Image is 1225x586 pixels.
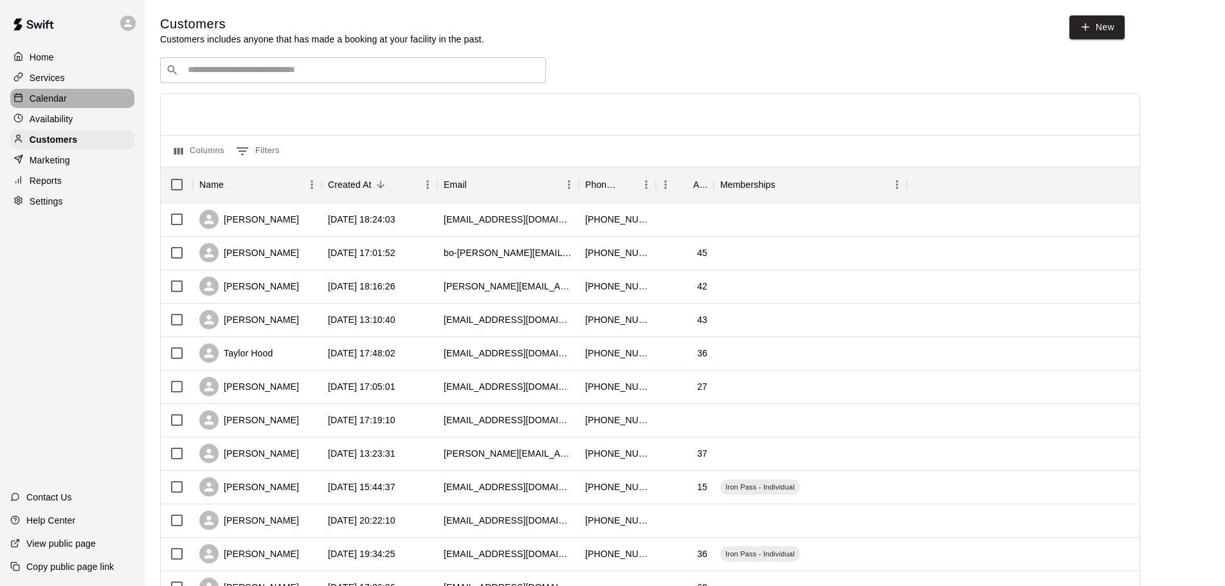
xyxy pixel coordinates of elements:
a: Home [10,48,134,67]
p: Customers [30,133,77,146]
div: +14056407845 [585,246,649,259]
div: Created At [322,167,437,203]
div: [PERSON_NAME] [199,243,299,262]
div: 36 [697,547,707,560]
div: [PERSON_NAME] [199,310,299,329]
div: [PERSON_NAME] [199,377,299,396]
div: 2025-10-02 20:22:10 [328,514,395,527]
div: Phone Number [585,167,619,203]
div: 2025-10-09 17:01:52 [328,246,395,259]
button: Sort [675,176,693,194]
div: Name [193,167,322,203]
div: 2025-10-05 17:19:10 [328,414,395,426]
button: Sort [776,176,794,194]
div: [PERSON_NAME] [199,410,299,430]
p: Availability [30,113,73,125]
div: Iron Pass - Individual [720,546,800,562]
div: 2025-10-06 17:05:01 [328,380,395,393]
div: +14056830190 [585,547,649,560]
div: +14052209211 [585,514,649,527]
div: braden.parmer@gmail.com [444,447,572,460]
p: Contact Us [26,491,72,504]
button: Menu [887,175,907,194]
p: Marketing [30,154,70,167]
h5: Customers [160,15,484,33]
div: Search customers by name or email [160,57,546,83]
p: Copy public page link [26,560,114,573]
div: Memberships [714,167,907,203]
div: bryan.quanalty@yahoo.com [444,280,572,293]
a: Availability [10,109,134,129]
button: Menu [302,175,322,194]
p: Settings [30,195,63,208]
div: 36 [697,347,707,360]
div: chrisjones43@gmail.com [444,313,572,326]
div: Taylor Hood [199,343,273,363]
span: Iron Pass - Individual [720,482,800,492]
div: +14053033253 [585,280,649,293]
div: Age [693,167,707,203]
button: Sort [224,176,242,194]
div: 2025-10-01 19:34:25 [328,547,395,560]
div: 15 [697,481,707,493]
button: Sort [619,176,637,194]
div: +14055171509 [585,313,649,326]
div: 27 [697,380,707,393]
p: Services [30,71,65,84]
div: Email [437,167,579,203]
div: Email [444,167,467,203]
div: 45 [697,246,707,259]
div: +14052879622 [585,380,649,393]
p: Calendar [30,92,67,105]
div: Age [656,167,714,203]
button: Sort [372,176,390,194]
a: Settings [10,192,134,211]
div: +14055174583 [585,447,649,460]
div: sethjlcody@icloud.com [444,213,572,226]
span: Iron Pass - Individual [720,549,800,559]
div: [PERSON_NAME] [199,477,299,497]
div: +14055858851 [585,213,649,226]
a: Marketing [10,151,134,170]
div: 2025-10-10 18:24:03 [328,213,395,226]
a: Customers [10,130,134,149]
p: Customers includes anyone that has made a booking at your facility in the past. [160,33,484,46]
div: 37 [697,447,707,460]
div: 2025-10-03 15:44:37 [328,481,395,493]
div: hipisgone2222@gmail.com [444,414,572,426]
div: ajnoey15@gmail.com [444,481,572,493]
div: +14059984816 [585,414,649,426]
div: [PERSON_NAME] [199,544,299,563]
a: Services [10,68,134,87]
p: Help Center [26,514,75,527]
button: Menu [637,175,656,194]
a: Reports [10,171,134,190]
div: 2025-10-07 13:10:40 [328,313,395,326]
div: +14055849649 [585,481,649,493]
div: 2025-10-07 18:16:26 [328,280,395,293]
button: Menu [656,175,675,194]
div: 42 [697,280,707,293]
p: View public page [26,537,96,550]
div: 43 [697,313,707,326]
button: Menu [418,175,437,194]
div: tylerntaylorh@gmail.com [444,347,572,360]
p: Reports [30,174,62,187]
div: [PERSON_NAME] [199,511,299,530]
a: Calendar [10,89,134,108]
div: [PERSON_NAME] [199,277,299,296]
div: 2025-10-04 13:23:31 [328,447,395,460]
div: Created At [328,167,372,203]
div: 2025-10-06 17:48:02 [328,347,395,360]
button: Select columns [171,141,228,161]
div: Phone Number [579,167,656,203]
div: [PERSON_NAME] [199,210,299,229]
